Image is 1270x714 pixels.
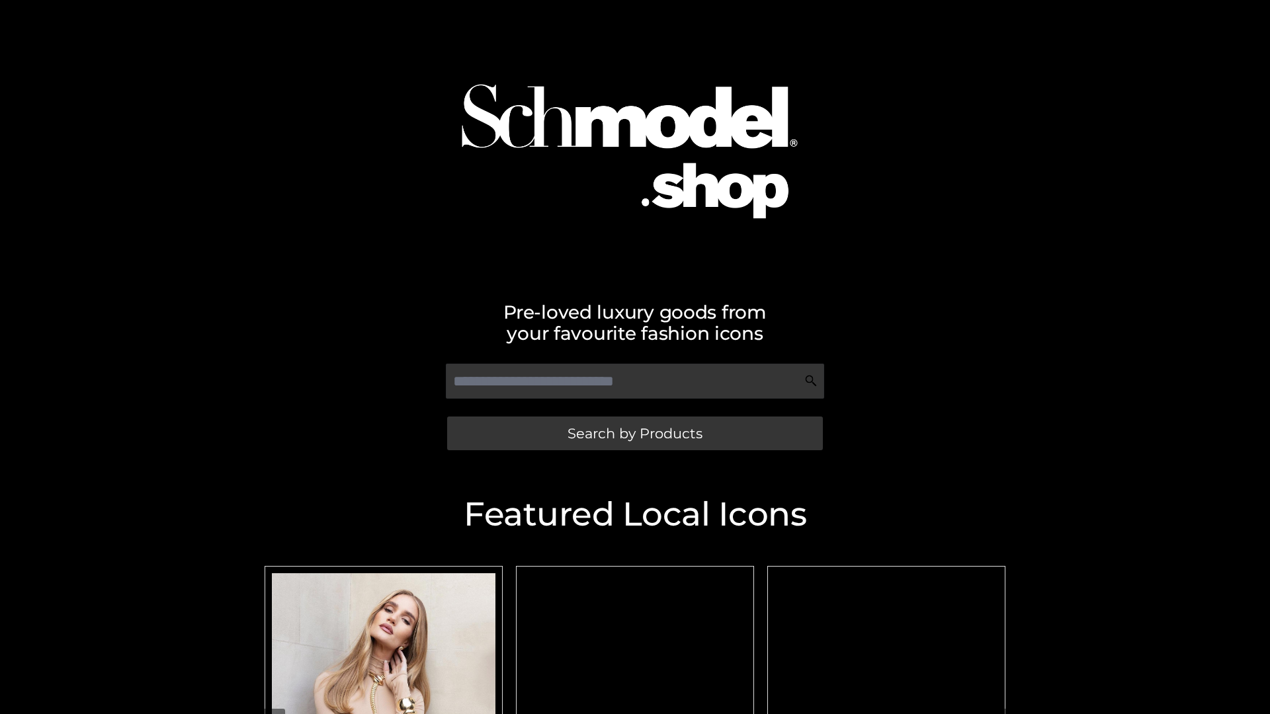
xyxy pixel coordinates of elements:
img: Search Icon [804,374,818,387]
span: Search by Products [568,426,702,440]
h2: Featured Local Icons​ [258,498,1012,531]
h2: Pre-loved luxury goods from your favourite fashion icons [258,301,1012,344]
a: Search by Products [447,416,823,450]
